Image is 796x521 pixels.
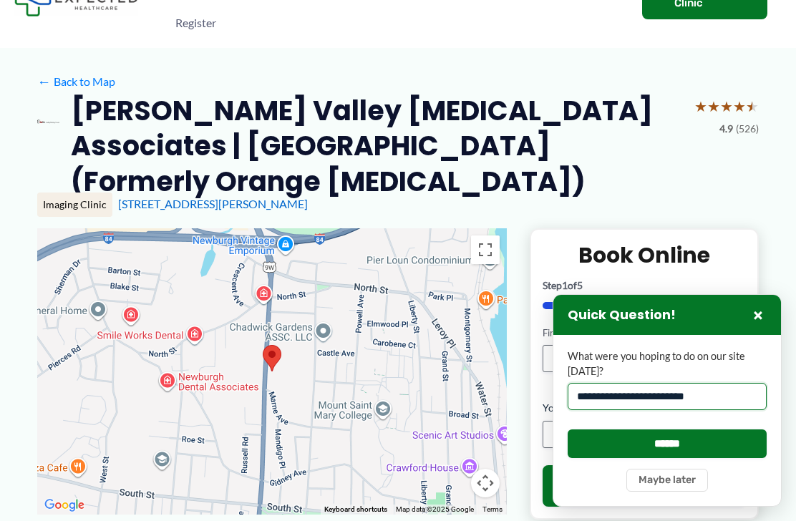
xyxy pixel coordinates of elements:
span: Map data ©2025 Google [396,505,474,513]
h3: Quick Question! [568,307,676,323]
span: ← [37,74,51,88]
span: 1 [562,279,568,291]
span: ★ [746,93,759,120]
span: 4.9 [719,120,733,138]
button: Keyboard shortcuts [324,505,387,515]
p: Step of [543,281,746,291]
span: ★ [733,93,746,120]
img: Google [41,496,88,515]
span: ★ [694,93,707,120]
span: (526) [736,120,759,138]
h2: [PERSON_NAME] Valley [MEDICAL_DATA] Associates | [GEOGRAPHIC_DATA] (Formerly Orange [MEDICAL_DATA]) [71,93,683,199]
span: ★ [707,93,720,120]
button: Map camera controls [471,469,500,497]
div: Imaging Clinic [37,193,112,217]
a: Terms (opens in new tab) [482,505,503,513]
label: What were you hoping to do on our site [DATE]? [568,349,767,379]
button: Maybe later [626,469,708,492]
label: First Name [543,326,640,340]
span: 5 [577,279,583,291]
button: Toggle fullscreen view [471,235,500,264]
label: Your Email Address [543,401,746,415]
a: ←Back to Map [37,71,115,92]
a: [STREET_ADDRESS][PERSON_NAME] [118,197,308,210]
h2: Book Online [543,241,746,269]
button: Close [749,306,767,323]
span: ★ [720,93,733,120]
a: Open this area in Google Maps (opens a new window) [41,496,88,515]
